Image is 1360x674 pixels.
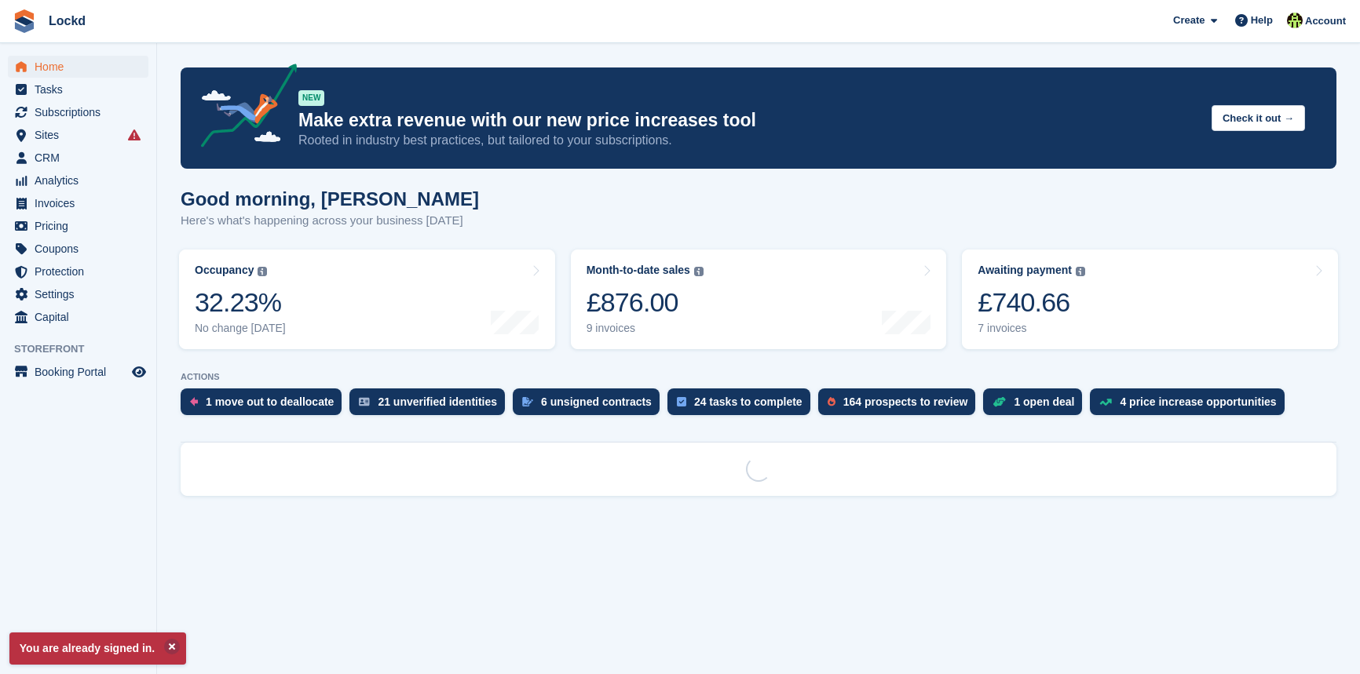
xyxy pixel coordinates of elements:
[541,395,652,408] div: 6 unsigned contracts
[35,283,129,305] span: Settings
[128,129,141,141] i: Smart entry sync failures have occurred
[190,397,198,406] img: move_outs_to_deallocate_icon-f764333ba52eb49d3ac5e1228854f67142a1ed5810a6f6cc68b1a99e826820c5.svg
[8,78,148,100] a: menu
[181,372,1336,382] p: ACTIONS
[188,64,298,153] img: price-adjustments-announcement-icon-8257ccfd72463d97f412b2fc003d46551f7dbcb40ab6d574587a9cd5c0d94...
[1305,13,1346,29] span: Account
[181,388,349,423] a: 1 move out to deallocate
[42,8,92,34] a: Lockd
[35,169,129,191] span: Analytics
[677,397,686,406] img: task-75834270c22a3079a89374b754ae025e5fb1db73e45f91037f5363f120a921f8.svg
[818,388,984,423] a: 164 prospects to review
[206,395,334,408] div: 1 move out to deallocate
[571,250,947,349] a: Month-to-date sales £876.00 9 invoices
[35,78,129,100] span: Tasks
[8,283,148,305] a: menu
[587,264,690,277] div: Month-to-date sales
[843,395,968,408] div: 164 prospects to review
[694,395,802,408] div: 24 tasks to complete
[35,361,129,383] span: Booking Portal
[298,90,324,106] div: NEW
[13,9,36,33] img: stora-icon-8386f47178a22dfd0bd8f6a31ec36ba5ce8667c1dd55bd0f319d3a0aa187defe.svg
[35,215,129,237] span: Pricing
[35,192,129,214] span: Invoices
[181,212,479,230] p: Here's what's happening across your business [DATE]
[1014,395,1074,408] div: 1 open deal
[1090,388,1292,423] a: 4 price increase opportunities
[8,101,148,123] a: menu
[8,215,148,237] a: menu
[828,397,835,406] img: prospect-51fa495bee0391a8d652442698ab0144808aea92771e9ea1ae160a38d050c398.svg
[962,250,1338,349] a: Awaiting payment £740.66 7 invoices
[35,147,129,169] span: CRM
[35,124,129,146] span: Sites
[195,264,254,277] div: Occupancy
[978,286,1085,319] div: £740.66
[8,260,148,282] a: menu
[587,286,704,319] div: £876.00
[195,286,286,319] div: 32.23%
[349,388,513,423] a: 21 unverified identities
[587,322,704,335] div: 9 invoices
[978,322,1085,335] div: 7 invoices
[130,363,148,381] a: Preview store
[8,306,148,328] a: menu
[35,56,129,78] span: Home
[35,238,129,260] span: Coupons
[8,56,148,78] a: menu
[522,397,533,406] img: contract_signature_icon-13c848040528278c33f63329250d36e43548de30e8caae1d1a13099fd9432cc5.svg
[993,396,1006,407] img: deal-1b604bf984904fb50ccaf53a9ad4b4a5d6e5aea283cecdc64d6e3604feb123c2.svg
[179,250,555,349] a: Occupancy 32.23% No change [DATE]
[181,188,479,209] h1: Good morning, [PERSON_NAME]
[1173,13,1205,28] span: Create
[983,388,1090,423] a: 1 open deal
[8,124,148,146] a: menu
[195,322,286,335] div: No change [DATE]
[1076,267,1085,276] img: icon-info-grey-7440780725fd019a000dd9b08b2336e03edf1995a4989e88bcd33f0948082b44.svg
[9,632,186,665] p: You are already signed in.
[35,260,129,282] span: Protection
[513,388,667,423] a: 6 unsigned contracts
[298,132,1199,149] p: Rooted in industry best practices, but tailored to your subscriptions.
[8,238,148,260] a: menu
[258,267,267,276] img: icon-info-grey-7440780725fd019a000dd9b08b2336e03edf1995a4989e88bcd33f0948082b44.svg
[298,109,1199,132] p: Make extra revenue with our new price increases tool
[1120,395,1276,408] div: 4 price increase opportunities
[35,306,129,328] span: Capital
[1099,399,1112,406] img: price_increase_opportunities-93ffe204e8149a01c8c9dc8f82e8f89637d9d84a8eef4429ea346261dce0b2c0.svg
[667,388,818,423] a: 24 tasks to complete
[8,361,148,383] a: menu
[1251,13,1273,28] span: Help
[694,267,704,276] img: icon-info-grey-7440780725fd019a000dd9b08b2336e03edf1995a4989e88bcd33f0948082b44.svg
[8,147,148,169] a: menu
[1287,13,1303,28] img: Jamie Budding
[378,395,497,408] div: 21 unverified identities
[8,192,148,214] a: menu
[1212,105,1305,131] button: Check it out →
[14,341,156,357] span: Storefront
[8,169,148,191] a: menu
[978,264,1072,277] div: Awaiting payment
[359,397,370,406] img: verify_identity-adf6edd0f0f0b5bbfe63781bf79b02c33cf7c696d77639b501bdc392416b5a36.svg
[35,101,129,123] span: Subscriptions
